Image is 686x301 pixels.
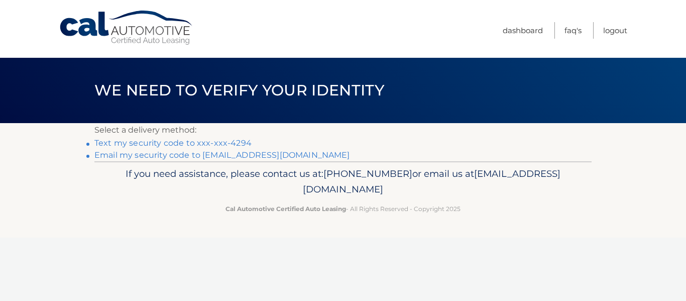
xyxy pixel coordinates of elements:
strong: Cal Automotive Certified Auto Leasing [225,205,346,213]
a: Email my security code to [EMAIL_ADDRESS][DOMAIN_NAME] [94,150,350,160]
a: Logout [603,22,627,39]
span: We need to verify your identity [94,81,384,99]
span: [PHONE_NUMBER] [323,168,412,179]
p: Select a delivery method: [94,123,592,137]
a: FAQ's [564,22,582,39]
a: Cal Automotive [59,10,194,46]
p: - All Rights Reserved - Copyright 2025 [101,204,585,214]
a: Text my security code to xxx-xxx-4294 [94,138,252,148]
p: If you need assistance, please contact us at: or email us at [101,166,585,198]
a: Dashboard [503,22,543,39]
